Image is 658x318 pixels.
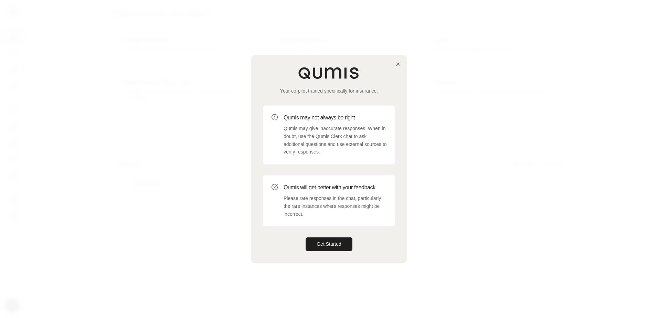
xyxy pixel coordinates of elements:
img: Qumis Logo [298,67,360,79]
p: Qumis may give inaccurate responses. When in doubt, use the Qumis Clerk chat to ask additional qu... [284,125,387,156]
p: Please rate responses in the chat, particularly the rare instances where responses might be incor... [284,194,387,218]
button: Get Started [306,237,352,251]
h3: Qumis will get better with your feedback [284,183,387,192]
h3: Qumis may not always be right [284,114,387,122]
p: Your co-pilot trained specifically for insurance. [263,87,395,94]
